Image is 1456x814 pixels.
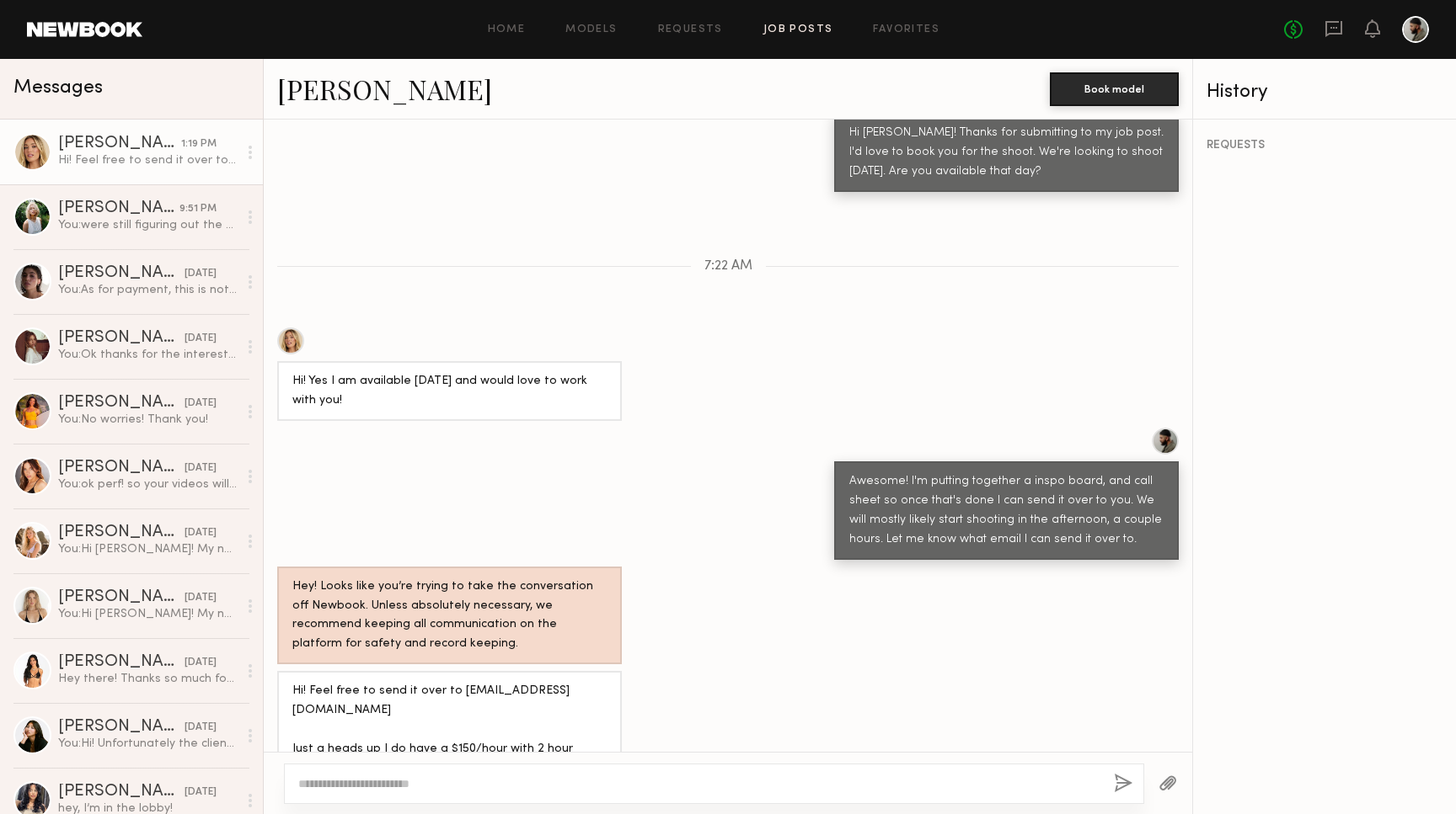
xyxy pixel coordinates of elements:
div: You: No worries! Thank you! [58,412,238,428]
div: [PERSON_NAME] [58,265,185,282]
div: You: Ok thanks for the interest! So this is not your usual pay system. Instead of a flat rate, we... [58,347,238,363]
a: Requests [658,24,723,35]
div: You: Hi! Unfortunately the client's budget is $100 hourly. Thank you for your time, hopefully we ... [58,736,238,752]
a: [PERSON_NAME] [277,71,492,107]
a: Job Posts [763,24,833,35]
div: [DATE] [185,266,217,282]
div: Hi! Feel free to send it over to [EMAIL_ADDRESS][DOMAIN_NAME] Just a heads up I do have a $150/ho... [58,152,238,168]
div: 1:19 PM [181,136,217,152]
div: [PERSON_NAME] [58,330,185,347]
div: [DATE] [185,396,217,412]
div: You: As for payment, this is not your usual pay system. Instead of a flat rate, we set you up to ... [58,282,238,298]
div: Hi! Feel free to send it over to [EMAIL_ADDRESS][DOMAIN_NAME] Just a heads up I do have a $150/ho... [292,682,607,798]
div: [DATE] [185,655,217,671]
div: 9:51 PM [179,201,217,217]
div: [PERSON_NAME] [58,395,185,412]
div: You: Hi [PERSON_NAME]! My name is [PERSON_NAME], I'm a photographer in LA and rn I’m helping a sm... [58,606,238,622]
div: [PERSON_NAME] [58,784,185,801]
div: Hi [PERSON_NAME]! Thanks for submitting to my job post. I'd love to book you for the shoot. We're... [849,124,1164,182]
div: You: were still figuring out the deliverables, id say we will probably start with maybe 2-3 video... [58,217,238,233]
div: [DATE] [185,590,217,606]
div: [PERSON_NAME] [58,654,185,671]
span: 7:22 AM [704,259,752,274]
div: [PERSON_NAME] [58,136,181,152]
a: Favorites [873,24,939,35]
div: You: ok perf! so your videos will be used as ads all over TT, FB, and IG. We would setup those ad... [58,476,238,492]
div: [PERSON_NAME] [58,719,185,736]
div: Hi! Yes I am available [DATE] and would love to work with you! [292,372,607,411]
div: [PERSON_NAME] [58,524,185,541]
div: Awesome! I'm putting together a inspo board, and call sheet so once that's done I can send it ove... [849,472,1164,550]
a: Book model [1050,81,1179,95]
div: [DATE] [185,331,217,347]
button: Book model [1050,72,1179,106]
div: Hey there! Thanks so much for reaching out - I apologize the app didn’t notify me in time and I g... [58,671,238,687]
div: [DATE] [185,785,217,801]
a: Models [565,24,617,35]
div: You: Hi [PERSON_NAME]! My name is [PERSON_NAME], I'm a photographer in LA and rn I’m helping a sm... [58,541,238,557]
div: [DATE] [185,720,217,736]
div: [DATE] [185,525,217,541]
div: [PERSON_NAME] [58,460,185,476]
div: History [1207,82,1443,102]
div: [DATE] [185,460,217,476]
a: Home [488,24,526,35]
div: Hey! Looks like you’re trying to take the conversation off Newbook. Unless absolutely necessary, ... [292,577,607,655]
span: Messages [13,78,103,98]
div: REQUESTS [1207,140,1443,152]
div: [PERSON_NAME] [58,589,185,606]
div: [PERSON_NAME] [58,200,179,217]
